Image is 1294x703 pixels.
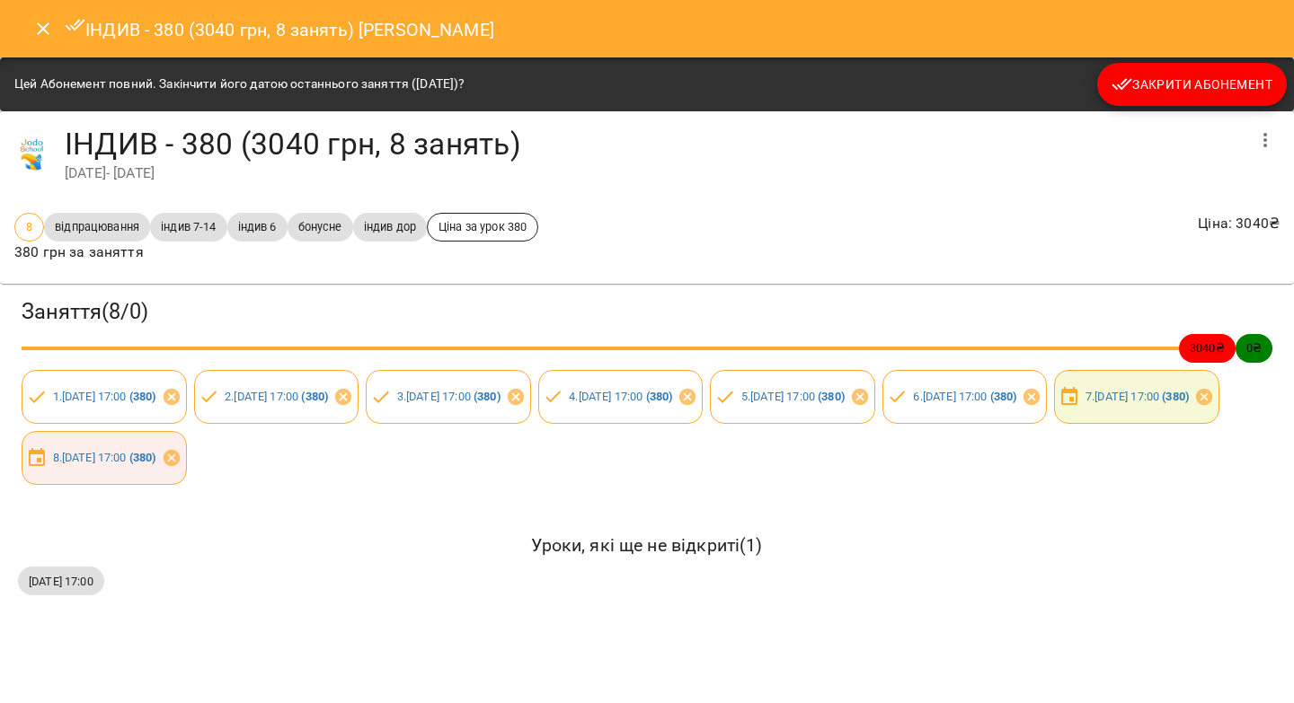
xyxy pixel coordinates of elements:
[1112,74,1272,95] span: Закрити Абонемент
[53,451,156,464] a: 8.[DATE] 17:00 (380)
[53,390,156,403] a: 1.[DATE] 17:00 (380)
[366,370,531,424] div: 3.[DATE] 17:00 (380)
[150,218,226,235] span: індив 7-14
[65,126,1244,163] h4: ІНДИВ - 380 (3040 грн, 8 занять)
[65,14,494,44] h6: ІНДИВ - 380 (3040 грн, 8 занять) [PERSON_NAME]
[194,370,359,424] div: 2.[DATE] 17:00 (380)
[18,532,1276,559] h6: Уроки, які ще не відкриті ( 1 )
[646,390,673,403] b: ( 380 )
[741,390,845,403] a: 5.[DATE] 17:00 (380)
[710,370,875,424] div: 5.[DATE] 17:00 (380)
[1198,213,1280,234] p: Ціна : 3040 ₴
[225,390,328,403] a: 2.[DATE] 17:00 (380)
[882,370,1048,424] div: 6.[DATE] 17:00 (380)
[1097,63,1287,106] button: Закрити Абонемент
[353,218,427,235] span: індив дор
[129,390,156,403] b: ( 380 )
[913,390,1016,403] a: 6.[DATE] 17:00 (380)
[397,390,501,403] a: 3.[DATE] 17:00 (380)
[22,370,187,424] div: 1.[DATE] 17:00 (380)
[818,390,845,403] b: ( 380 )
[14,136,50,172] img: 38072b7c2e4bcea27148e267c0c485b2.jpg
[22,298,1272,326] h3: Заняття ( 8 / 0 )
[1179,339,1236,356] span: 3040 ₴
[428,218,537,235] span: Ціна за урок 380
[474,390,501,403] b: ( 380 )
[569,390,672,403] a: 4.[DATE] 17:00 (380)
[14,68,465,101] div: Цей Абонемент повний. Закінчити його датою останнього заняття ([DATE])?
[301,390,328,403] b: ( 380 )
[538,370,704,424] div: 4.[DATE] 17:00 (380)
[1054,370,1219,424] div: 7.[DATE] 17:00 (380)
[18,573,104,590] span: [DATE] 17:00
[22,7,65,50] button: Close
[15,218,43,235] span: 8
[227,218,288,235] span: індив 6
[14,242,538,263] p: 380 грн за заняття
[129,451,156,464] b: ( 380 )
[44,218,150,235] span: відпрацювання
[288,218,353,235] span: бонусне
[990,390,1017,403] b: ( 380 )
[1236,339,1272,356] span: 0 ₴
[1086,390,1189,403] a: 7.[DATE] 17:00 (380)
[22,431,187,485] div: 8.[DATE] 17:00 (380)
[65,163,1244,184] div: [DATE] - [DATE]
[1162,390,1189,403] b: ( 380 )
